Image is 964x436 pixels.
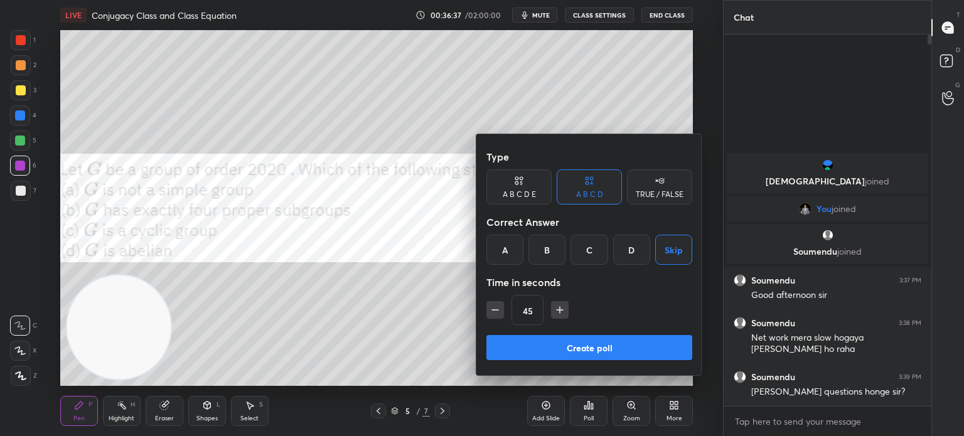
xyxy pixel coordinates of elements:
div: A B C D E [503,191,536,198]
div: Correct Answer [486,210,692,235]
div: D [613,235,650,265]
div: A B C D [576,191,603,198]
div: TRUE / FALSE [636,191,683,198]
button: Create poll [486,335,692,360]
button: Skip [655,235,692,265]
div: Type [486,144,692,169]
div: Time in seconds [486,270,692,295]
div: C [570,235,608,265]
div: A [486,235,523,265]
div: B [528,235,565,265]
